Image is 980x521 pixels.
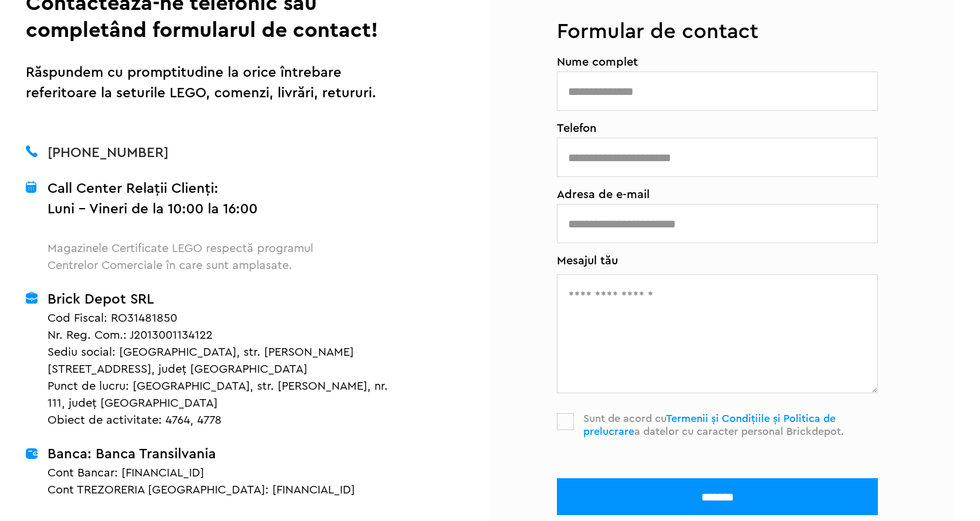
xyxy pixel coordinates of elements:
a: Termenii și Condițiile și Politica de prelucrare [583,413,836,437]
span: Telefon [557,122,887,134]
p: Cont TREZORERIA [GEOGRAPHIC_DATA]: [FINANCIAL_ID] [48,482,408,499]
p: Cont Bancar: [FINANCIAL_ID] [48,465,408,482]
p: Sediu social: [GEOGRAPHIC_DATA], str. [PERSON_NAME][STREET_ADDRESS], judeţ [GEOGRAPHIC_DATA] [48,344,408,378]
p: Cod Fiscal: RO31481850 [48,310,408,327]
p: Punct de lucru: [GEOGRAPHIC_DATA], str. [PERSON_NAME], nr. 111, judeţ [GEOGRAPHIC_DATA] [48,378,408,412]
h1: Banca: Banca Transilvania [48,444,408,465]
h1: Brick Depot SRL [48,290,408,310]
p: Răspundem cu promptitudine la orice întrebare referitoare la seturile LEGO, comenzi, livrări, ret... [26,63,386,104]
p: Obiect de activitate: 4764, 4778 [48,412,408,429]
h1: Call Center Relații Clienți: Luni – Vineri de la 10:00 la 16:00 [48,179,323,240]
a: [PHONE_NUMBER] [48,146,168,160]
p: Nr. Reg. Com.: J2013001134122 [48,327,408,344]
span: Magazinele Certificate LEGO respectă programul Centrelor Comerciale în care sunt amplasate. [48,243,313,271]
span: Nume complet [557,56,887,68]
span: Adresa de e-mail [557,189,887,200]
p: Sunt de acord cu a datelor cu caracter personal Brickdepot. [583,412,887,438]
